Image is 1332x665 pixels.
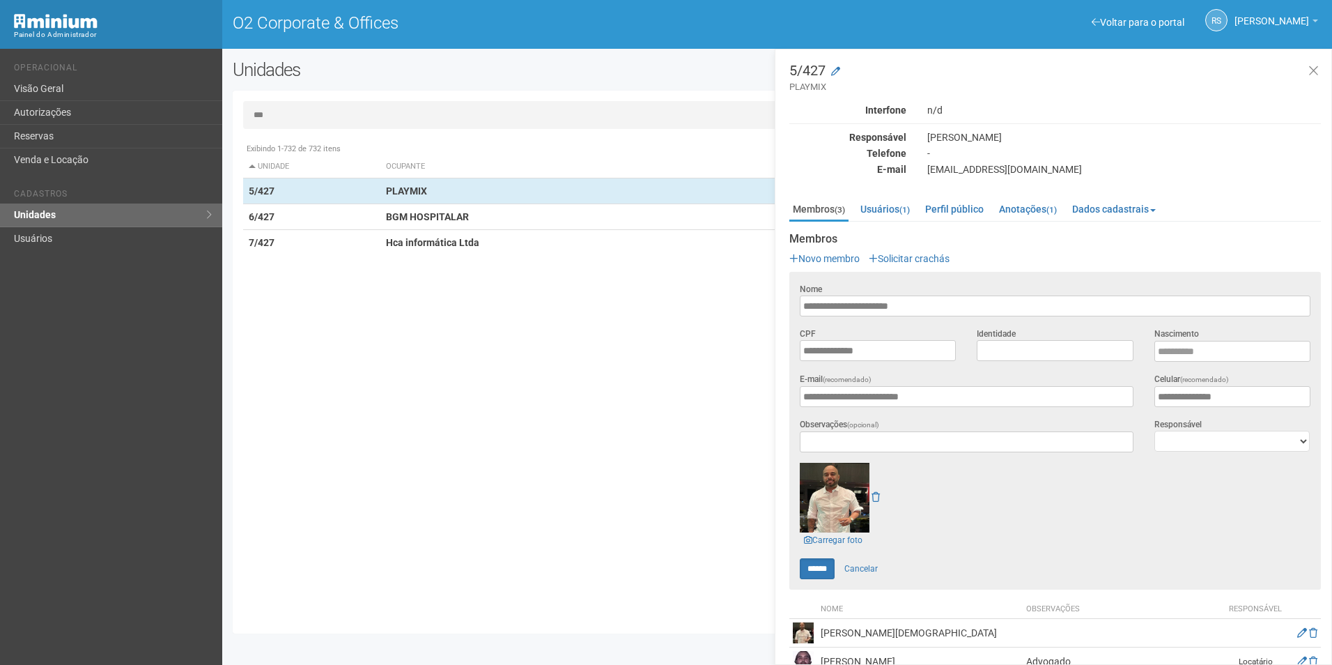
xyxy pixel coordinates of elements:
[899,205,910,215] small: (1)
[977,328,1016,340] label: Identidade
[380,155,851,178] th: Ocupante: activate to sort column ascending
[249,185,274,197] strong: 5/427
[779,131,917,144] div: Responsável
[1221,600,1290,619] th: Responsável
[922,199,987,220] a: Perfil público
[249,211,274,222] strong: 6/427
[386,185,427,197] strong: PLAYMIX
[1234,2,1309,26] span: Rayssa Soares Ribeiro
[847,421,879,429] span: (opcional)
[14,14,98,29] img: Minium
[817,600,1023,619] th: Nome
[1309,627,1317,639] a: Excluir membro
[249,237,274,248] strong: 7/427
[1180,376,1229,383] span: (recomendado)
[1046,205,1057,215] small: (1)
[386,237,479,248] strong: Hca informática Ltda
[817,619,1023,648] td: [PERSON_NAME][DEMOGRAPHIC_DATA]
[800,463,869,533] img: user.png
[233,14,767,32] h1: O2 Corporate & Offices
[789,233,1321,245] strong: Membros
[917,104,1331,116] div: n/d
[872,491,880,503] a: Remover
[1023,600,1221,619] th: Observações
[243,155,380,178] th: Unidade: activate to sort column descending
[1092,17,1184,28] a: Voltar para o portal
[800,283,822,296] label: Nome
[835,205,845,215] small: (3)
[233,59,674,80] h2: Unidades
[789,81,1321,93] small: PLAYMIX
[857,199,913,220] a: Usuários(1)
[917,131,1331,144] div: [PERSON_NAME]
[800,328,816,340] label: CPF
[243,143,1311,155] div: Exibindo 1-732 de 732 itens
[917,147,1331,160] div: -
[1154,418,1202,431] label: Responsável
[1069,199,1159,220] a: Dados cadastrais
[386,211,469,222] strong: BGM HOSPITALAR
[779,163,917,176] div: E-mail
[1154,373,1229,386] label: Celular
[823,376,872,383] span: (recomendado)
[1297,627,1307,639] a: Editar membro
[779,147,917,160] div: Telefone
[837,558,885,579] a: Cancelar
[14,29,212,41] div: Painel do Administrador
[789,63,1321,93] h3: 5/427
[800,533,867,548] a: Carregar foto
[1205,9,1228,31] a: RS
[996,199,1060,220] a: Anotações(1)
[1154,328,1199,340] label: Nascimento
[917,163,1331,176] div: [EMAIL_ADDRESS][DOMAIN_NAME]
[779,104,917,116] div: Interfone
[14,63,212,77] li: Operacional
[789,253,860,264] a: Novo membro
[831,65,840,79] a: Modificar a unidade
[789,199,849,222] a: Membros(3)
[793,622,814,643] img: user.png
[869,253,950,264] a: Solicitar crachás
[14,189,212,204] li: Cadastros
[800,373,872,386] label: E-mail
[800,418,879,431] label: Observações
[1234,17,1318,29] a: [PERSON_NAME]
